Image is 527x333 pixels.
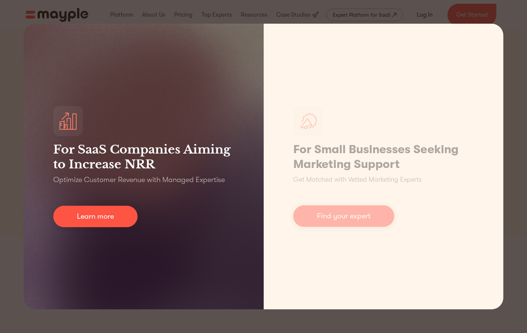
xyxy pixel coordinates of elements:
[293,142,474,172] h1: For Small Businesses Seeking Marketing Support
[53,206,138,227] a: Learn more
[53,175,225,185] p: Optimize Customer Revenue with Managed Expertise
[53,142,234,172] h3: For SaaS Companies Aiming to Increase NRR
[293,175,422,185] p: Get Matched with Vetted Marketing Experts
[293,205,394,227] a: Find your expert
